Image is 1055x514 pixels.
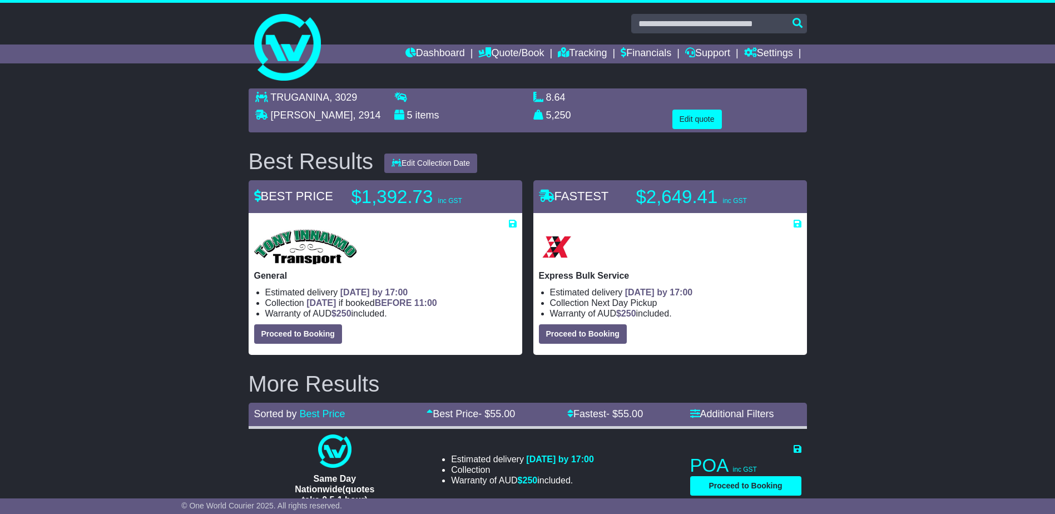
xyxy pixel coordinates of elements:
[539,229,574,265] img: Border Express: Express Bulk Service
[271,110,353,121] span: [PERSON_NAME]
[353,110,381,121] span: , 2914
[265,287,517,298] li: Estimated delivery
[407,110,413,121] span: 5
[546,92,566,103] span: 8.64
[490,408,515,419] span: 55.00
[636,186,775,208] p: $2,649.41
[451,464,594,475] li: Collection
[550,298,801,308] li: Collection
[558,45,607,63] a: Tracking
[405,45,465,63] a: Dashboard
[249,372,807,396] h2: More Results
[375,298,412,308] span: BEFORE
[318,434,351,468] img: One World Courier: Same Day Nationwide(quotes take 0.5-1 hour)
[625,288,693,297] span: [DATE] by 17:00
[591,298,657,308] span: Next Day Pickup
[181,501,342,510] span: © One World Courier 2025. All rights reserved.
[478,408,515,419] span: - $
[254,324,342,344] button: Proceed to Booking
[518,476,538,485] span: $
[539,324,627,344] button: Proceed to Booking
[616,309,636,318] span: $
[685,45,730,63] a: Support
[351,186,491,208] p: $1,392.73
[300,408,345,419] a: Best Price
[243,149,379,174] div: Best Results
[722,197,746,205] span: inc GST
[384,154,477,173] button: Edit Collection Date
[690,408,774,419] a: Additional Filters
[306,298,437,308] span: if booked
[744,45,793,63] a: Settings
[451,475,594,486] li: Warranty of AUD included.
[546,110,571,121] span: 5,250
[621,309,636,318] span: 250
[672,110,722,129] button: Edit quote
[254,270,517,281] p: General
[478,45,544,63] a: Quote/Book
[414,298,437,308] span: 11:00
[265,298,517,308] li: Collection
[523,476,538,485] span: 250
[539,189,609,203] span: FASTEST
[733,466,757,473] span: inc GST
[254,189,333,203] span: BEST PRICE
[270,92,329,103] span: TRUGANINA
[265,308,517,319] li: Warranty of AUD included.
[690,476,801,496] button: Proceed to Booking
[550,287,801,298] li: Estimated delivery
[526,454,594,464] span: [DATE] by 17:00
[254,229,357,265] img: Tony Innaimo Transport: General
[567,408,643,419] a: Fastest- $55.00
[427,408,515,419] a: Best Price- $55.00
[539,270,801,281] p: Express Bulk Service
[340,288,408,297] span: [DATE] by 17:00
[451,454,594,464] li: Estimated delivery
[331,309,351,318] span: $
[336,309,351,318] span: 250
[329,92,357,103] span: , 3029
[618,408,643,419] span: 55.00
[606,408,643,419] span: - $
[415,110,439,121] span: items
[295,474,374,505] span: Same Day Nationwide(quotes take 0.5-1 hour)
[550,308,801,319] li: Warranty of AUD included.
[306,298,336,308] span: [DATE]
[438,197,462,205] span: inc GST
[690,454,801,477] p: POA
[621,45,671,63] a: Financials
[254,408,297,419] span: Sorted by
